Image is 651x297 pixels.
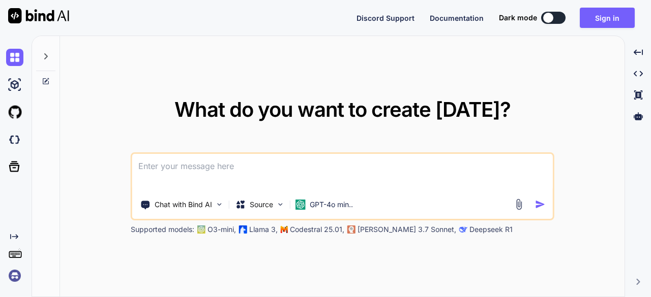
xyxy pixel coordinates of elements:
[281,226,288,233] img: Mistral-AI
[469,224,513,235] p: Deepseek R1
[6,49,23,66] img: chat
[430,13,484,23] button: Documentation
[535,199,545,210] img: icon
[249,224,278,235] p: Llama 3,
[459,225,467,234] img: claude
[357,13,415,23] button: Discord Support
[430,14,484,22] span: Documentation
[276,200,285,209] img: Pick Models
[499,13,537,23] span: Dark mode
[197,225,205,234] img: GPT-4
[215,200,224,209] img: Pick Tools
[6,267,23,284] img: signin
[6,104,23,121] img: githubLight
[6,76,23,93] img: ai-studio
[6,131,23,148] img: darkCloudIdeIcon
[290,224,344,235] p: Codestral 25.01,
[347,225,356,234] img: claude
[131,224,194,235] p: Supported models:
[513,199,524,210] img: attachment
[8,8,69,23] img: Bind AI
[250,200,273,210] p: Source
[310,200,353,210] p: GPT-4o min..
[580,8,635,28] button: Sign in
[155,200,212,210] p: Chat with Bind AI
[239,225,247,234] img: Llama2
[358,224,456,235] p: [PERSON_NAME] 3.7 Sonnet,
[174,97,511,122] span: What do you want to create [DATE]?
[357,14,415,22] span: Discord Support
[295,200,306,210] img: GPT-4o mini
[208,224,236,235] p: O3-mini,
